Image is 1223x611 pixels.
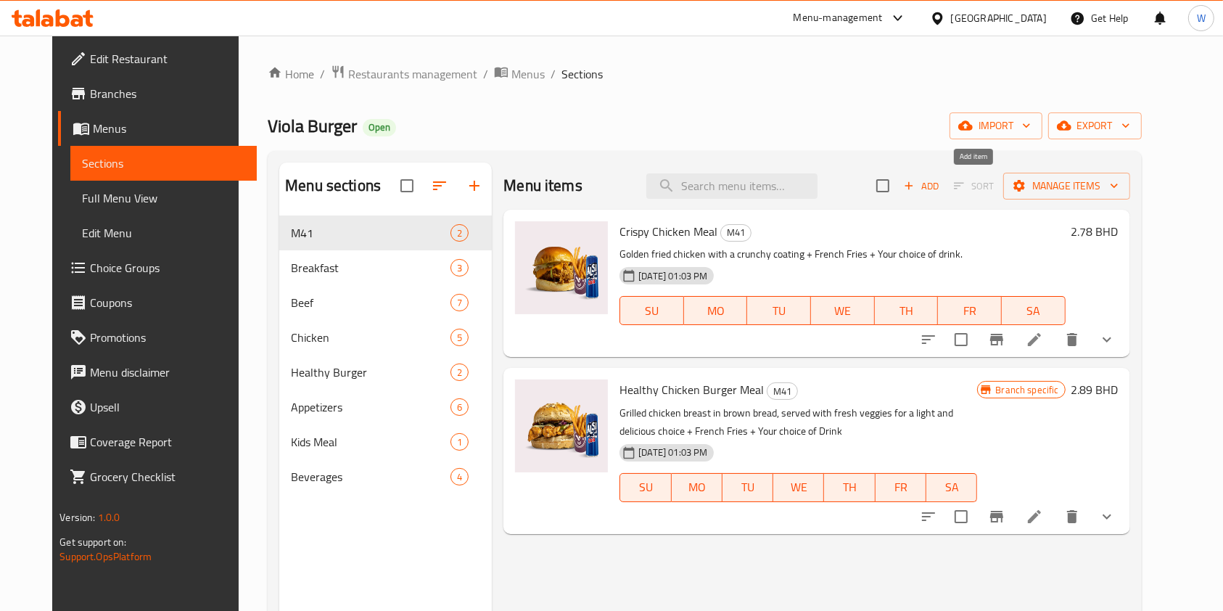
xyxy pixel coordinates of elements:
[720,224,751,242] div: M41
[1060,117,1130,135] span: export
[348,65,477,83] span: Restaurants management
[451,296,468,310] span: 7
[58,320,257,355] a: Promotions
[1055,499,1090,534] button: delete
[767,382,798,400] div: M41
[646,173,818,199] input: search
[70,181,257,216] a: Full Menu View
[291,329,450,346] div: Chicken
[291,364,450,381] div: Healthy Burger
[619,296,684,325] button: SU
[451,331,468,345] span: 5
[690,300,742,321] span: MO
[483,65,488,83] li: /
[1015,177,1119,195] span: Manage items
[58,285,257,320] a: Coupons
[58,355,257,390] a: Menu disclaimer
[392,171,422,201] span: Select all sections
[450,398,469,416] div: items
[961,117,1031,135] span: import
[450,259,469,276] div: items
[451,470,468,484] span: 4
[90,398,245,416] span: Upsell
[450,433,469,451] div: items
[1055,322,1090,357] button: delete
[767,383,797,400] span: M41
[619,473,671,502] button: SU
[938,296,1002,325] button: FR
[684,296,748,325] button: MO
[58,390,257,425] a: Upsell
[279,425,492,459] div: Kids Meal1
[90,50,245,67] span: Edit Restaurant
[291,433,450,451] span: Kids Meal
[363,119,396,136] div: Open
[82,189,245,207] span: Full Menu View
[773,473,824,502] button: WE
[979,499,1014,534] button: Branch-specific-item
[561,65,603,83] span: Sections
[291,294,450,311] span: Beef
[1071,221,1119,242] h6: 2.78 BHD
[457,168,492,203] button: Add section
[58,41,257,76] a: Edit Restaurant
[911,499,946,534] button: sort-choices
[82,155,245,172] span: Sections
[279,320,492,355] div: Chicken5
[268,110,357,142] span: Viola Burger
[450,294,469,311] div: items
[1026,331,1043,348] a: Edit menu item
[291,468,450,485] span: Beverages
[90,329,245,346] span: Promotions
[898,175,944,197] button: Add
[721,224,751,241] span: M41
[291,398,450,416] span: Appetizers
[59,547,152,566] a: Support.OpsPlatform
[1098,331,1116,348] svg: Show Choices
[515,221,608,314] img: Crispy Chicken Meal
[926,473,977,502] button: SA
[633,446,713,459] span: [DATE] 01:03 PM
[1197,10,1206,26] span: W
[881,300,933,321] span: TH
[911,322,946,357] button: sort-choices
[291,259,450,276] span: Breakfast
[90,468,245,485] span: Grocery Checklist
[619,404,977,440] p: Grilled chicken breast in brown bread, served with fresh veggies for a light and delicious choice...
[98,508,120,527] span: 1.0.0
[747,296,811,325] button: TU
[93,120,245,137] span: Menus
[450,224,469,242] div: items
[753,300,805,321] span: TU
[1002,296,1066,325] button: SA
[451,366,468,380] span: 2
[1008,300,1060,321] span: SA
[979,322,1014,357] button: Branch-specific-item
[70,146,257,181] a: Sections
[515,380,608,472] img: Healthy Chicken Burger Meal
[626,477,665,498] span: SU
[902,178,941,194] span: Add
[950,112,1042,139] button: import
[90,433,245,451] span: Coverage Report
[794,9,883,27] div: Menu-management
[90,85,245,102] span: Branches
[331,65,477,83] a: Restaurants management
[1098,508,1116,525] svg: Show Choices
[451,226,468,240] span: 2
[876,473,926,502] button: FR
[320,65,325,83] li: /
[90,259,245,276] span: Choice Groups
[59,533,126,551] span: Get support on:
[946,324,976,355] span: Select to update
[279,390,492,425] div: Appetizers6
[279,285,492,320] div: Beef7
[279,216,492,250] div: M412
[511,65,545,83] span: Menus
[58,250,257,285] a: Choice Groups
[422,168,457,203] span: Sort sections
[824,473,875,502] button: TH
[944,300,996,321] span: FR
